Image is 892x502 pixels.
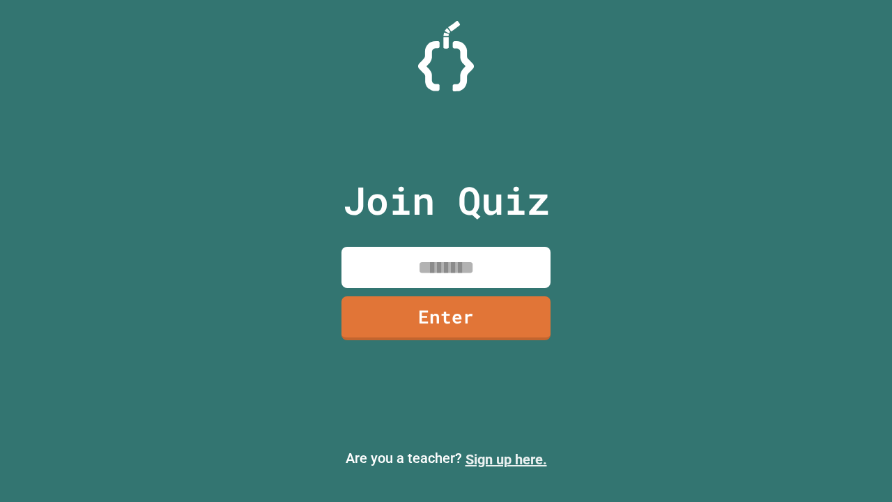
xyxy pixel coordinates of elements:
iframe: chat widget [776,386,878,445]
a: Enter [341,296,551,340]
iframe: chat widget [833,446,878,488]
p: Join Quiz [343,172,550,229]
img: Logo.svg [418,21,474,91]
a: Sign up here. [466,451,547,468]
p: Are you a teacher? [11,448,881,470]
